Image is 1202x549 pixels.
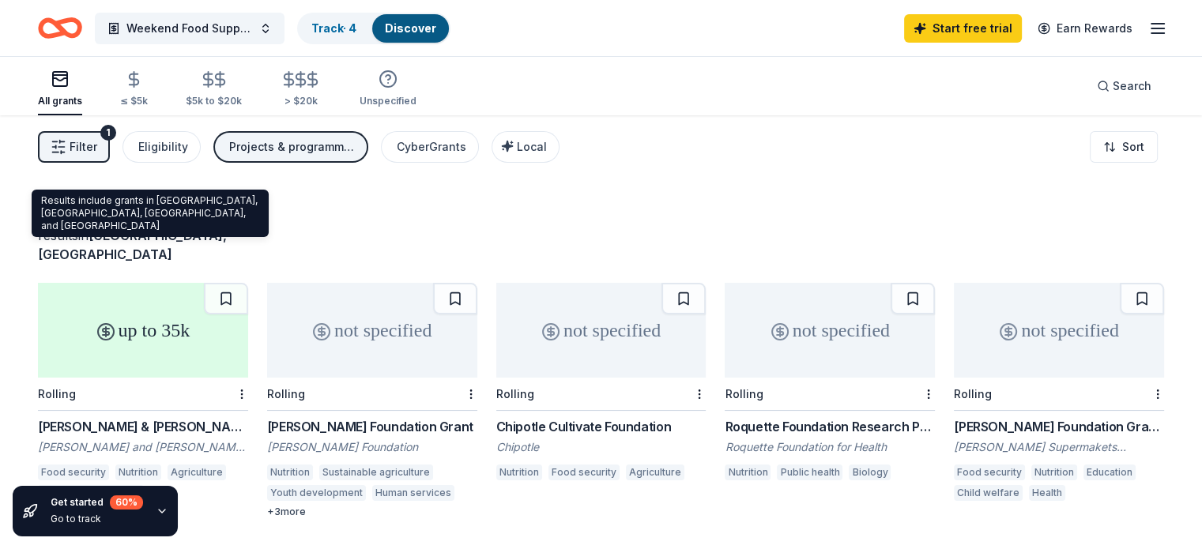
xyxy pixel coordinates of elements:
[51,513,143,525] div: Go to track
[496,283,707,485] a: not specifiedRollingChipotle Cultivate FoundationChipotleNutritionFood securityAgriculture
[38,131,110,163] button: Filter1
[397,137,466,156] div: CyberGrants
[38,439,248,455] div: [PERSON_NAME] and [PERSON_NAME] Foundation
[120,64,148,115] button: ≤ $5k
[38,283,248,378] div: up to 35k
[267,439,477,455] div: [PERSON_NAME] Foundation
[38,283,248,518] a: up to 35kRolling[PERSON_NAME] & [PERSON_NAME] Foundation Grant[PERSON_NAME] and [PERSON_NAME] Fou...
[360,63,416,115] button: Unspecified
[120,95,148,107] div: ≤ $5k
[267,485,366,501] div: Youth development
[725,387,763,400] div: Rolling
[38,464,109,480] div: Food security
[777,464,842,480] div: Public health
[954,439,1164,455] div: [PERSON_NAME] Supermakets Charitable Foundation
[496,283,707,378] div: not specified
[267,464,313,480] div: Nutrition
[496,387,534,400] div: Rolling
[319,464,433,480] div: Sustainable agriculture
[186,95,242,107] div: $5k to $20k
[297,13,450,44] button: Track· 4Discover
[496,439,707,455] div: Chipotle
[32,190,269,237] div: Results include grants in [GEOGRAPHIC_DATA], [GEOGRAPHIC_DATA], [GEOGRAPHIC_DATA], and [GEOGRAPHI...
[138,137,188,156] div: Eligibility
[517,140,547,153] span: Local
[492,131,560,163] button: Local
[1084,70,1164,102] button: Search
[115,464,161,480] div: Nutrition
[385,21,436,35] a: Discover
[95,13,284,44] button: Weekend Food Support
[725,283,935,485] a: not specifiedRollingRoquette Foundation Research PrizeRoquette Foundation for HealthNutritionPubl...
[1090,131,1158,163] button: Sort
[38,226,248,264] div: results
[1122,137,1144,156] span: Sort
[51,495,143,510] div: Get started
[267,417,477,436] div: [PERSON_NAME] Foundation Grant
[360,95,416,107] div: Unspecified
[954,283,1164,506] a: not specifiedRolling[PERSON_NAME] Foundation Grants[PERSON_NAME] Supermakets Charitable Foundatio...
[38,387,76,400] div: Rolling
[110,495,143,510] div: 60 %
[1028,14,1142,43] a: Earn Rewards
[267,283,477,518] a: not specifiedRolling[PERSON_NAME] Foundation Grant[PERSON_NAME] FoundationNutritionSustainable ag...
[267,283,477,378] div: not specified
[267,387,305,400] div: Rolling
[381,131,479,163] button: CyberGrants
[168,464,226,480] div: Agriculture
[496,464,542,480] div: Nutrition
[38,63,82,115] button: All grants
[280,64,322,115] button: > $20k
[849,464,891,480] div: Biology
[122,131,201,163] button: Eligibility
[496,417,707,436] div: Chipotle Cultivate Foundation
[38,417,248,436] div: [PERSON_NAME] & [PERSON_NAME] Foundation Grant
[954,417,1164,436] div: [PERSON_NAME] Foundation Grants
[954,485,1023,501] div: Child welfare
[267,506,477,518] div: + 3 more
[725,439,935,455] div: Roquette Foundation for Health
[213,131,368,163] button: Projects & programming, Education, Other
[100,125,116,141] div: 1
[229,137,356,156] div: Projects & programming, Education, Other
[954,283,1164,378] div: not specified
[725,283,935,378] div: not specified
[280,95,322,107] div: > $20k
[904,14,1022,43] a: Start free trial
[725,464,771,480] div: Nutrition
[70,137,97,156] span: Filter
[38,95,82,107] div: All grants
[1113,77,1151,96] span: Search
[1031,464,1077,480] div: Nutrition
[311,21,356,35] a: Track· 4
[38,9,82,47] a: Home
[626,464,684,480] div: Agriculture
[126,19,253,38] span: Weekend Food Support
[186,64,242,115] button: $5k to $20k
[725,417,935,436] div: Roquette Foundation Research Prize
[548,464,620,480] div: Food security
[1083,464,1136,480] div: Education
[954,387,992,400] div: Rolling
[1029,485,1065,501] div: Health
[372,485,454,501] div: Human services
[954,464,1025,480] div: Food security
